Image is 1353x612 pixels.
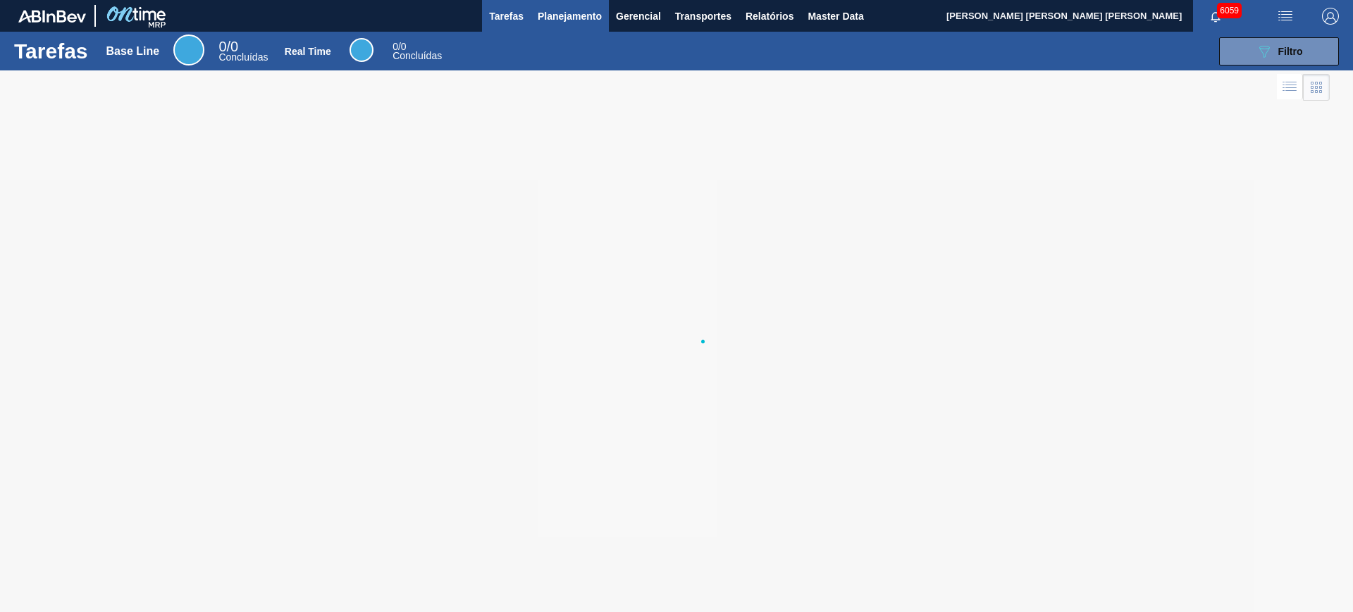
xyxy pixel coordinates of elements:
[1193,6,1238,26] button: Notificações
[616,8,661,25] span: Gerencial
[106,45,160,58] div: Base Line
[218,41,268,62] div: Base Line
[1277,8,1294,25] img: userActions
[1322,8,1339,25] img: Logout
[14,43,88,59] h1: Tarefas
[285,46,331,57] div: Real Time
[1278,46,1303,57] span: Filtro
[393,50,442,61] span: Concluídas
[1217,3,1242,18] span: 6059
[350,38,373,62] div: Real Time
[489,8,524,25] span: Tarefas
[218,39,226,54] span: 0
[1219,37,1339,65] button: Filtro
[393,41,406,52] span: / 0
[746,8,793,25] span: Relatórios
[218,51,268,63] span: Concluídas
[393,42,442,61] div: Real Time
[538,8,602,25] span: Planejamento
[18,10,86,23] img: TNhmsLtSVTkK8tSr43FrP2fwEKptu5GPRR3wAAAABJRU5ErkJggg==
[675,8,731,25] span: Transportes
[393,41,398,52] span: 0
[218,39,238,54] span: / 0
[808,8,863,25] span: Master Data
[173,35,204,65] div: Base Line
